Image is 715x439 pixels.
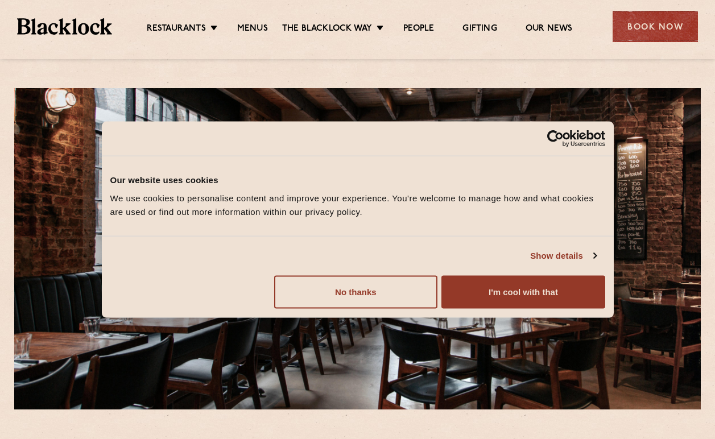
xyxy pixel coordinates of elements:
a: The Blacklock Way [282,23,372,36]
div: We use cookies to personalise content and improve your experience. You're welcome to manage how a... [110,191,605,218]
div: Book Now [613,11,698,42]
a: People [403,23,434,36]
a: Show details [530,249,596,263]
a: Menus [237,23,268,36]
img: BL_Textured_Logo-footer-cropped.svg [17,18,112,34]
button: I'm cool with that [441,275,605,308]
a: Usercentrics Cookiebot - opens in a new window [506,130,605,147]
a: Gifting [462,23,497,36]
div: Our website uses cookies [110,173,605,187]
a: Restaurants [147,23,206,36]
a: Our News [526,23,573,36]
button: No thanks [274,275,437,308]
